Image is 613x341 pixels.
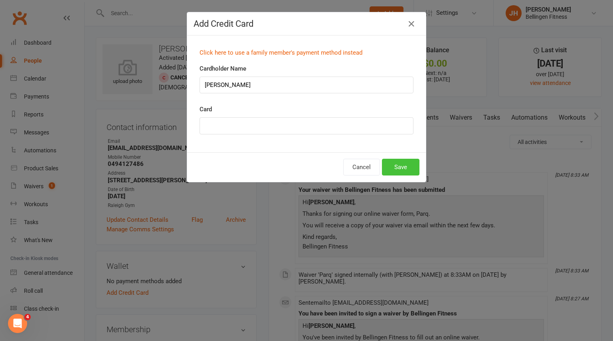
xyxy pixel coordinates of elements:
[194,19,419,29] h4: Add Credit Card
[24,314,31,320] span: 4
[382,159,419,175] button: Save
[8,314,27,333] iframe: Intercom live chat
[205,122,408,129] iframe: Secure card payment input frame
[200,49,362,56] a: Click here to use a family member's payment method instead
[343,159,380,175] button: Cancel
[200,64,246,73] label: Cardholder Name
[405,18,418,30] button: Close
[200,104,212,114] label: Card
